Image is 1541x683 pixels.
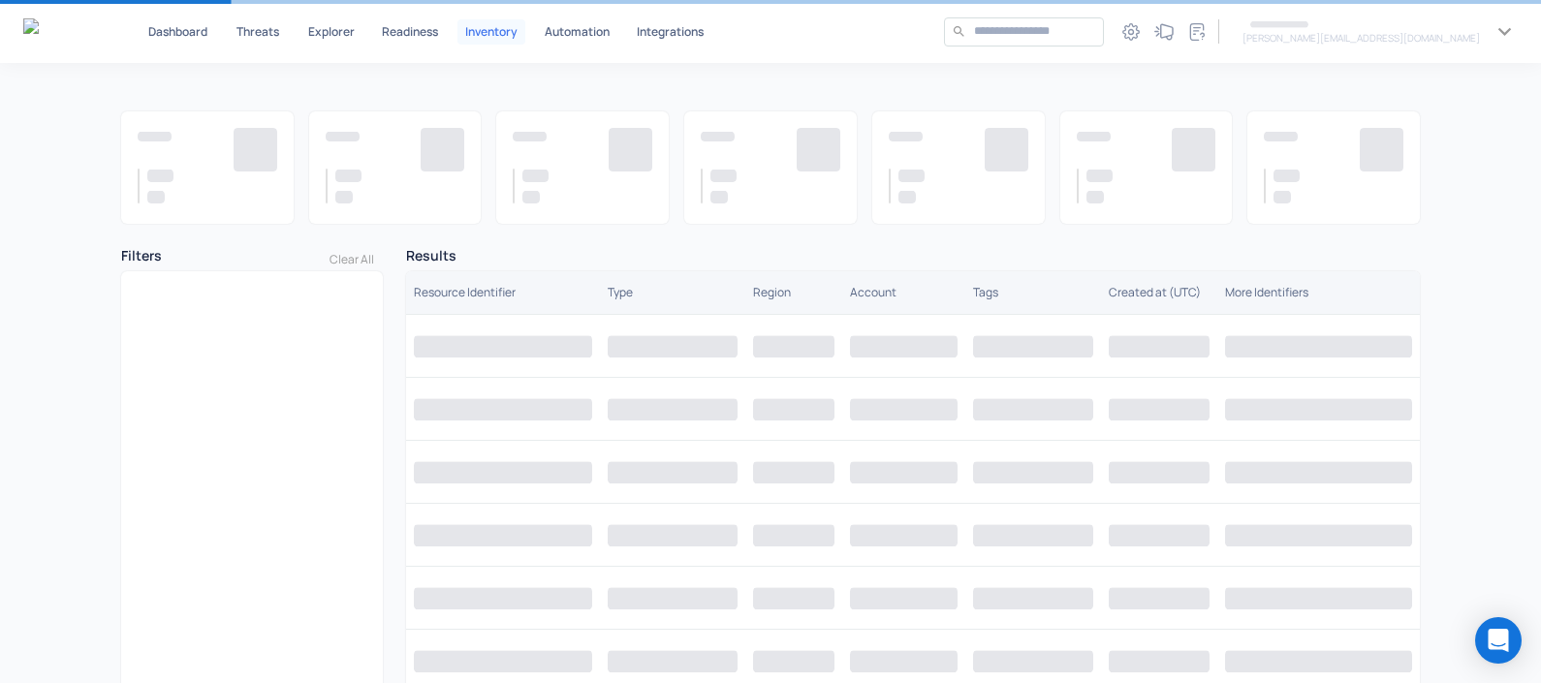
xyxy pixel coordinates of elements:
[121,247,321,264] h4: Filters
[330,251,374,267] p: Clear All
[23,18,94,46] a: Gem Security
[1225,285,1412,300] div: More Identifiers
[148,26,207,38] p: Dashboard
[1475,617,1522,664] div: Open Intercom Messenger
[637,26,704,38] p: Integrations
[537,19,617,45] button: Automation
[308,26,355,38] p: Explorer
[374,19,446,45] button: Readiness
[1182,17,1211,47] div: Documentation
[321,247,383,271] button: Clear All
[457,19,525,45] button: Inventory
[1231,18,1518,46] button: [PERSON_NAME][EMAIL_ADDRESS][DOMAIN_NAME]
[1242,30,1480,46] h6: [PERSON_NAME][EMAIL_ADDRESS][DOMAIN_NAME]
[465,26,518,38] p: Inventory
[236,26,279,38] p: Threats
[300,19,362,45] button: Explorer
[753,285,834,300] div: Region
[850,285,958,300] div: Account
[629,19,711,45] button: Integrations
[406,247,1420,264] h4: Results
[1109,285,1210,300] div: Created at (UTC)
[382,26,438,38] p: Readiness
[141,19,215,45] button: Dashboard
[227,19,289,45] button: Threats
[23,18,94,43] img: Gem Security
[1149,17,1179,47] div: What's new
[973,285,1093,300] div: Tags
[1116,16,1147,47] button: Settings
[414,285,592,300] div: Resource Identifier
[545,26,610,38] p: Automation
[608,285,738,300] div: Type
[1148,16,1179,47] button: What's new
[1116,17,1146,47] div: Settings
[1181,16,1212,47] button: Documentation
